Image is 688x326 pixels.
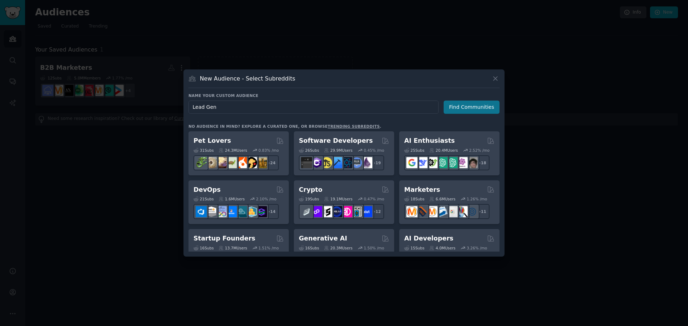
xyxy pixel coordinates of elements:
[429,148,458,153] div: 20.4M Users
[446,206,458,217] img: googleads
[426,157,438,168] img: AItoolsCatalog
[467,206,478,217] img: OnlineMarketing
[429,196,455,201] div: 6.6M Users
[467,196,487,201] div: 1.26 % /mo
[216,157,227,168] img: leopardgeckos
[331,157,342,168] img: iOSProgramming
[301,157,312,168] img: software
[193,185,221,194] h2: DevOps
[457,206,468,217] img: MarketingResearch
[219,245,247,250] div: 13.7M Users
[467,245,487,250] div: 3.26 % /mo
[311,157,322,168] img: csharp
[264,155,279,170] div: + 24
[404,245,424,250] div: 15 Sub s
[364,196,384,201] div: 0.47 % /mo
[219,148,247,153] div: 24.3M Users
[236,157,247,168] img: cockatiel
[196,157,207,168] img: herpetology
[246,157,257,168] img: PetAdvice
[404,136,455,145] h2: AI Enthusiasts
[457,157,468,168] img: OpenAIDev
[429,245,455,250] div: 4.0M Users
[299,136,373,145] h2: Software Developers
[361,206,372,217] img: defi_
[193,234,255,243] h2: Startup Founders
[188,101,439,114] input: Pick a short name, like "Digital Marketers" or "Movie-Goers"
[436,206,448,217] img: Emailmarketing
[188,93,500,98] h3: Name your custom audience
[321,157,332,168] img: learnjavascript
[467,157,478,168] img: ArtificalIntelligence
[341,157,352,168] img: reactnative
[364,148,384,153] div: 0.45 % /mo
[406,157,417,168] img: GoogleGeminiAI
[328,124,379,128] a: trending subreddits
[216,206,227,217] img: Docker_DevOps
[321,206,332,217] img: ethstaker
[404,234,453,243] h2: AI Developers
[299,148,319,153] div: 26 Sub s
[236,206,247,217] img: platformengineering
[324,196,352,201] div: 19.1M Users
[196,206,207,217] img: azuredevops
[331,206,342,217] img: web3
[324,148,352,153] div: 29.9M Users
[416,157,427,168] img: DeepSeek
[264,204,279,219] div: + 14
[299,234,347,243] h2: Generative AI
[444,101,500,114] button: Find Communities
[219,196,245,201] div: 1.6M Users
[369,155,384,170] div: + 19
[404,148,424,153] div: 25 Sub s
[361,157,372,168] img: elixir
[193,245,214,250] div: 16 Sub s
[469,148,489,153] div: 2.52 % /mo
[406,206,417,217] img: content_marketing
[474,204,489,219] div: + 11
[436,157,448,168] img: chatgpt_promptDesign
[416,206,427,217] img: bigseo
[446,157,458,168] img: chatgpt_prompts_
[256,157,267,168] img: dogbreed
[299,245,319,250] div: 16 Sub s
[404,185,440,194] h2: Marketers
[206,206,217,217] img: AWS_Certified_Experts
[474,155,489,170] div: + 18
[426,206,438,217] img: AskMarketing
[341,206,352,217] img: defiblockchain
[299,196,319,201] div: 19 Sub s
[226,206,237,217] img: DevOpsLinks
[299,185,322,194] h2: Crypto
[193,148,214,153] div: 31 Sub s
[258,148,279,153] div: 0.83 % /mo
[226,157,237,168] img: turtle
[301,206,312,217] img: ethfinance
[256,196,277,201] div: 2.10 % /mo
[351,157,362,168] img: AskComputerScience
[188,124,381,129] div: No audience in mind? Explore a curated one, or browse .
[256,206,267,217] img: PlatformEngineers
[404,196,424,201] div: 18 Sub s
[324,245,352,250] div: 20.3M Users
[246,206,257,217] img: aws_cdk
[206,157,217,168] img: ballpython
[200,75,295,82] h3: New Audience - Select Subreddits
[369,204,384,219] div: + 12
[193,196,214,201] div: 21 Sub s
[351,206,362,217] img: CryptoNews
[193,136,231,145] h2: Pet Lovers
[364,245,384,250] div: 1.50 % /mo
[258,245,279,250] div: 1.51 % /mo
[311,206,322,217] img: 0xPolygon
